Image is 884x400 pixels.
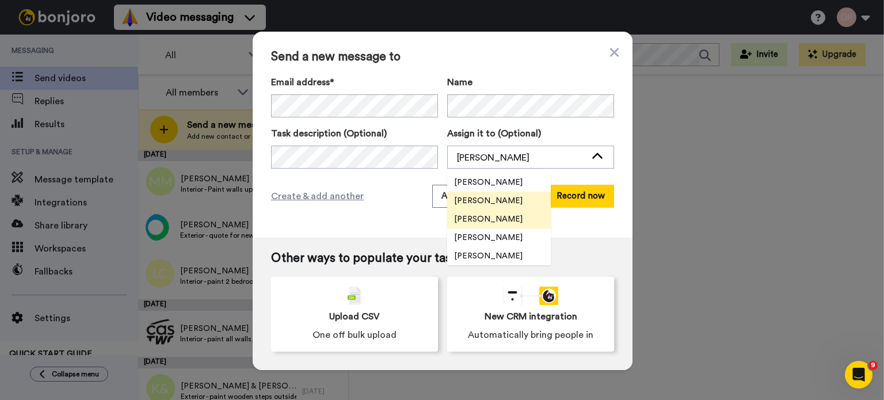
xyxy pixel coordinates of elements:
[271,127,438,140] label: Task description (Optional)
[868,361,878,370] span: 9
[271,189,364,203] span: Create & add another
[447,195,529,207] span: [PERSON_NAME]
[447,214,529,225] span: [PERSON_NAME]
[447,232,529,243] span: [PERSON_NAME]
[503,287,558,305] div: animation
[432,185,534,208] button: Add and record later
[447,127,614,140] label: Assign it to (Optional)
[457,151,586,165] div: [PERSON_NAME]
[271,252,614,265] span: Other ways to populate your tasklist
[329,310,380,323] span: Upload CSV
[547,185,614,208] button: Record now
[447,177,529,188] span: [PERSON_NAME]
[468,328,593,342] span: Automatically bring people in
[348,287,361,305] img: csv-grey.png
[271,75,438,89] label: Email address*
[845,361,872,388] iframe: Intercom live chat
[447,75,473,89] span: Name
[271,50,614,64] span: Send a new message to
[313,328,397,342] span: One off bulk upload
[485,310,577,323] span: New CRM integration
[447,250,529,262] span: [PERSON_NAME]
